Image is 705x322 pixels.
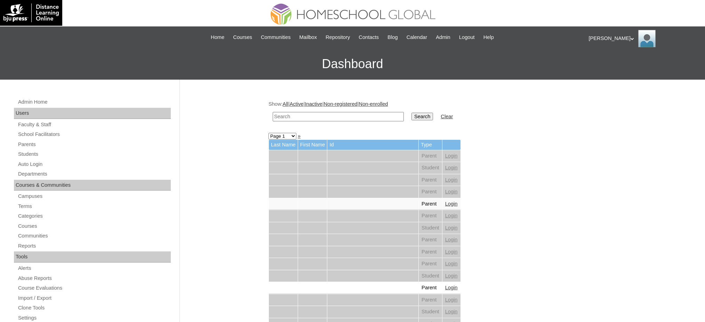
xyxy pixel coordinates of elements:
div: Courses & Communities [14,180,171,191]
span: Calendar [407,33,427,41]
a: Communities [257,33,294,41]
a: Alerts [17,264,171,273]
a: Login [445,153,458,159]
a: Login [445,249,458,255]
td: Parent [419,282,442,294]
a: All [283,101,288,107]
a: Login [445,261,458,266]
span: Mailbox [299,33,317,41]
a: Parents [17,140,171,149]
a: Categories [17,212,171,220]
td: Id [327,140,418,150]
a: School Facilitators [17,130,171,139]
a: Faculty & Staff [17,120,171,129]
span: Communities [261,33,291,41]
a: Reports [17,242,171,250]
div: Users [14,108,171,119]
img: Ariane Ebuen [638,30,656,47]
td: Parent [419,234,442,246]
img: logo-white.png [3,3,59,22]
a: Login [445,285,458,290]
td: Parent [419,198,442,210]
a: Active [290,101,304,107]
input: Search [411,113,433,120]
a: Admin Home [17,98,171,106]
td: Parent [419,186,442,198]
span: Contacts [359,33,379,41]
td: Parent [419,210,442,222]
span: Repository [326,33,350,41]
a: Login [445,225,458,231]
td: Parent [419,246,442,258]
a: Terms [17,202,171,211]
a: Non-enrolled [359,101,388,107]
a: Admin [432,33,454,41]
td: Parent [419,294,442,306]
a: Courses [230,33,256,41]
td: Parent [419,174,442,186]
span: Home [211,33,224,41]
a: Help [480,33,497,41]
a: Login [445,237,458,242]
div: Tools [14,251,171,263]
a: Abuse Reports [17,274,171,283]
a: Blog [384,33,401,41]
a: Home [207,33,228,41]
a: Login [445,309,458,314]
a: Inactive [305,101,322,107]
a: Calendar [403,33,431,41]
td: Type [419,140,442,150]
a: Import / Export [17,294,171,303]
td: Student [419,222,442,234]
a: Auto Login [17,160,171,169]
td: Last Name [269,140,298,150]
span: Courses [233,33,252,41]
a: Students [17,150,171,159]
a: Login [445,165,458,170]
a: Clone Tools [17,304,171,312]
div: [PERSON_NAME] [589,30,698,47]
td: Student [419,162,442,174]
a: Login [445,213,458,218]
td: Parent [419,150,442,162]
td: Student [419,270,442,282]
a: Mailbox [296,33,321,41]
span: Help [483,33,494,41]
td: First Name [298,140,327,150]
a: Login [445,189,458,194]
a: Courses [17,222,171,231]
a: Clear [441,114,453,119]
div: Show: | | | | [269,100,613,125]
a: Repository [322,33,353,41]
a: Login [445,273,458,279]
input: Search [273,112,404,121]
span: Logout [459,33,475,41]
a: Logout [456,33,478,41]
a: » [298,133,301,139]
a: Communities [17,232,171,240]
h3: Dashboard [3,48,702,80]
a: Login [445,297,458,303]
td: Parent [419,258,442,270]
td: Student [419,306,442,318]
a: Departments [17,170,171,178]
a: Campuses [17,192,171,201]
span: Blog [387,33,398,41]
a: Course Evaluations [17,284,171,292]
a: Login [445,201,458,207]
a: Contacts [355,33,382,41]
span: Admin [436,33,450,41]
a: Non-registered [324,101,358,107]
a: Login [445,177,458,183]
